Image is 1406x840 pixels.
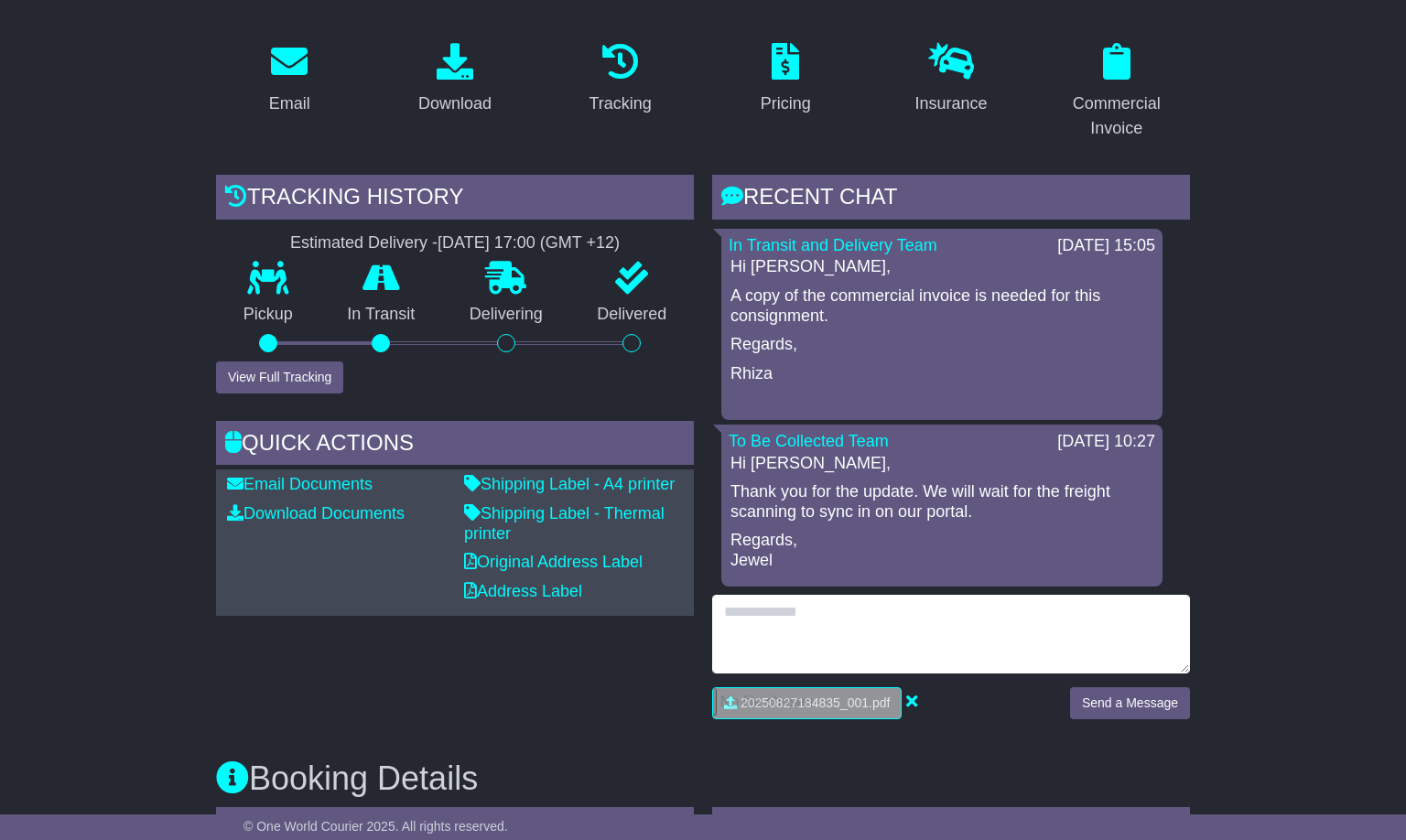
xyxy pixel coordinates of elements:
a: Tracking [578,37,664,123]
div: Email [269,92,310,116]
div: Download [418,92,492,116]
a: Original Address Label [464,553,643,571]
p: A copy of the commercial invoice is needed for this consignment. [730,286,1153,326]
a: Pricing [749,37,823,123]
a: To Be Collected Team [729,432,889,450]
div: Estimated Delivery - [216,233,694,253]
a: In Transit and Delivery Team [729,236,937,254]
a: Shipping Label - Thermal printer [464,504,665,543]
div: [DATE] 10:27 [1057,432,1155,452]
div: Commercial Invoice [1054,92,1178,141]
h3: Booking Details [216,760,1190,797]
p: Delivered [570,305,695,325]
p: In Transit [320,305,443,325]
div: RECENT CHAT [712,175,1190,224]
a: Shipping Label - A4 printer [464,475,675,493]
div: Insurance [914,92,987,116]
p: Regards, [730,335,1153,355]
p: Thank you for the update. We will wait for the freight scanning to sync in on our portal. [730,482,1153,522]
p: Rhiza [730,364,1153,384]
div: Pricing [761,92,811,116]
span: © One World Courier 2025. All rights reserved. [243,819,508,834]
a: Commercial Invoice [1043,37,1190,147]
a: Address Label [464,582,582,600]
a: Email [257,37,322,123]
a: Download Documents [227,504,405,522]
a: Insurance [903,37,999,123]
div: [DATE] 15:05 [1057,236,1155,256]
p: Hi [PERSON_NAME], [730,454,1153,474]
button: View Full Tracking [216,361,343,393]
div: Quick Actions [216,421,694,470]
p: Regards, Jewel [730,531,1153,570]
div: Tracking [589,92,652,116]
div: Tracking history [216,175,694,224]
p: Pickup [216,305,320,325]
p: Delivering [442,305,570,325]
div: [DATE] 17:00 (GMT +12) [438,233,620,253]
a: Download [406,37,503,123]
button: Send a Message [1070,687,1190,719]
p: Hi [PERSON_NAME], [730,257,1153,277]
a: Email Documents [227,475,373,493]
